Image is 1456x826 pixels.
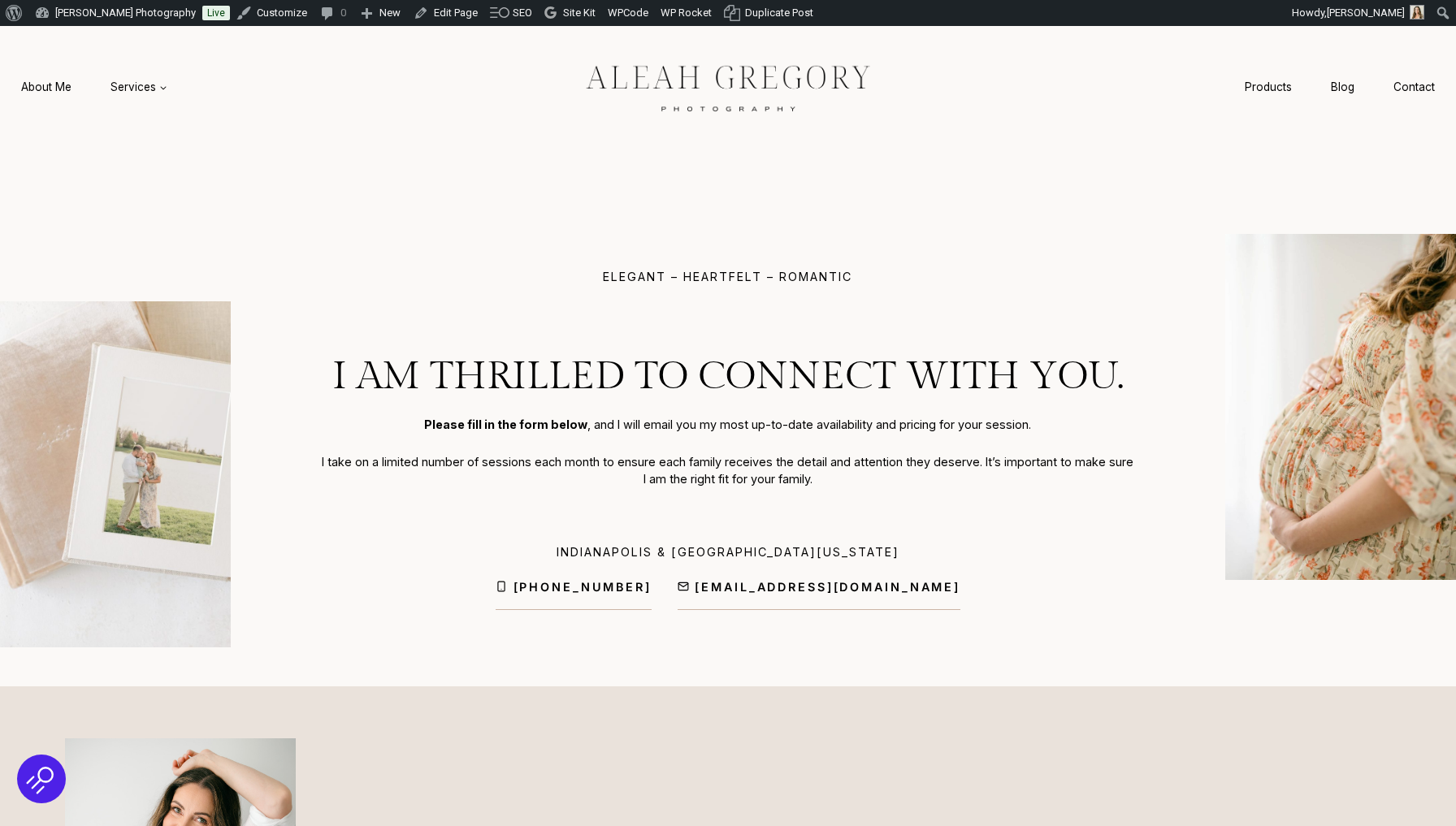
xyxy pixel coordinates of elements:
[545,53,911,121] img: aleah gregory logo
[1225,72,1454,102] nav: Secondary
[110,79,167,95] span: Services
[2,72,187,102] nav: Primary
[513,577,652,596] span: [PHONE_NUMBER]
[1225,234,1456,580] img: Pregnant woman in floral dress holding belly.
[603,271,852,283] h5: ELEGANT – HEARTFELT – ROMANTIC
[322,357,1135,396] h1: i am thrilled to connect with you.
[322,453,1135,488] p: I take on a limited number of sessions each month to ensure each family receives the detail and a...
[202,6,230,20] a: Live
[496,547,960,571] h5: INDIANAPOLIS & [GEOGRAPHIC_DATA][US_STATE]
[1225,72,1311,102] a: Products
[695,577,960,596] span: [EMAIL_ADDRESS][DOMAIN_NAME]
[91,72,187,102] a: Services
[678,577,960,610] a: [EMAIL_ADDRESS][DOMAIN_NAME]
[424,417,587,431] strong: Please fill in the form below
[1374,72,1454,102] a: Contact
[2,72,91,102] a: About Me
[1327,6,1405,19] span: [PERSON_NAME]
[322,416,1135,434] p: , and I will email you my most up-to-date availability and pricing for your session.
[563,6,596,19] span: Site Kit
[1311,72,1374,102] a: Blog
